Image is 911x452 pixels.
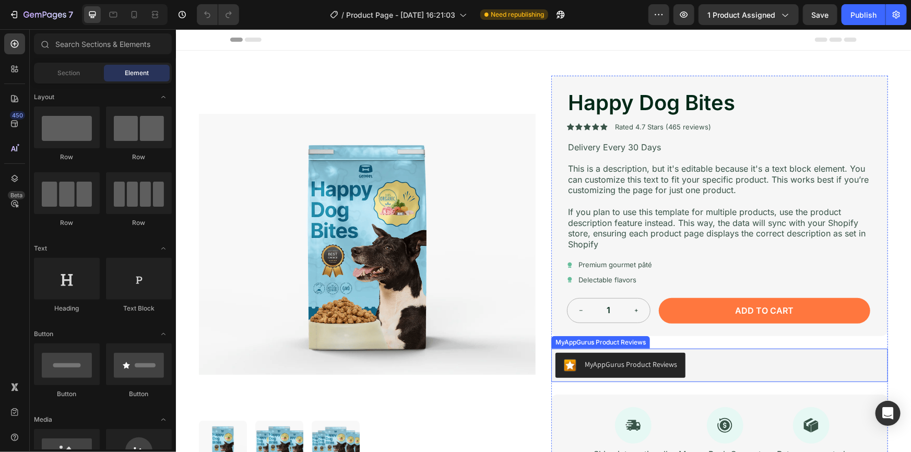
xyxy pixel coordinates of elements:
div: Row [106,152,172,162]
p: Delectable flavors [403,246,460,255]
p: This is a description, but it's editable because it's a text block element. You can customize thi... [392,134,693,166]
span: 1 product assigned [707,9,775,20]
p: Premium gourmet pâté [403,231,476,240]
p: If you plan to use this template for multiple products, use the product description feature inste... [392,177,693,221]
span: Toggle open [155,411,172,428]
button: Add to cart [483,269,694,294]
div: Row [106,218,172,228]
button: 1 product assigned [699,4,799,25]
span: Media [34,415,52,424]
div: Open Intercom Messenger [875,401,901,426]
button: 7 [4,4,78,25]
span: Product Page - [DATE] 16:21:03 [346,9,455,20]
div: MyAppGurus Product Reviews [409,330,501,341]
div: Button [106,389,172,399]
img: CL2ZuMKHpv4CEAE=.jpeg [388,330,400,342]
div: Row [34,218,100,228]
iframe: Design area [176,29,911,452]
input: Search Sections & Elements [34,33,172,54]
span: Text [34,244,47,253]
span: Section [58,68,80,78]
div: Add to cart [560,276,618,287]
button: increment [447,269,474,293]
div: Row [34,152,100,162]
div: 450 [10,111,25,120]
div: MyAppGurus Product Reviews [377,308,472,318]
button: Publish [842,4,885,25]
span: Toggle open [155,326,172,342]
div: Text Block [106,304,172,313]
span: Toggle open [155,89,172,105]
button: decrement [392,269,419,293]
div: Publish [850,9,877,20]
button: Save [803,4,837,25]
p: Returns accepted [601,420,670,431]
input: quantity [419,269,447,293]
p: Ships internationally [418,420,497,431]
h1: Happy Dog Bites [391,59,694,88]
button: MyAppGurus Product Reviews [380,324,510,349]
span: Element [125,68,149,78]
p: Delivery Every 30 Days [392,113,693,124]
div: Beta [8,191,25,199]
p: Rated 4.7 Stars (465 reviews) [439,93,535,102]
p: 7 [68,8,73,21]
div: Button [34,389,100,399]
span: / [341,9,344,20]
span: Layout [34,92,54,102]
div: Heading [34,304,100,313]
p: Money-Back Guarantee [503,420,595,431]
span: Save [812,10,829,19]
span: Toggle open [155,240,172,257]
span: Need republishing [491,10,544,19]
span: Button [34,329,53,339]
div: Undo/Redo [197,4,239,25]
